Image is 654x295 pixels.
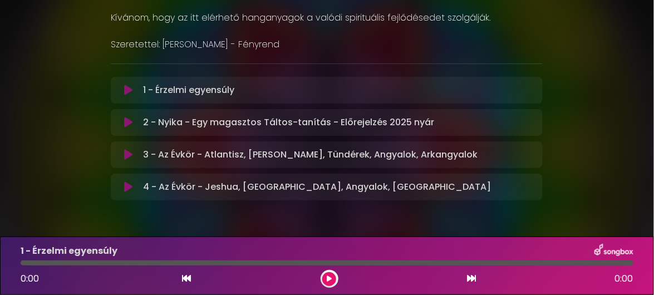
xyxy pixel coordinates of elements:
[111,11,543,24] p: Kívánom, hogy az itt elérhető hanganyagok a valódi spirituális fejlődésedet szolgálják.
[21,244,117,258] p: 1 - Érzelmi egyensúly
[111,38,543,51] p: Szeretettel: [PERSON_NAME] - Fényrend
[594,244,633,258] img: songbox-logo-white.png
[143,180,491,194] p: 4 - Az Évkör - Jeshua, [GEOGRAPHIC_DATA], Angyalok, [GEOGRAPHIC_DATA]
[143,148,478,161] p: 3 - Az Évkör - Atlantisz, [PERSON_NAME], Tündérek, Angyalok, Arkangyalok
[143,83,234,97] p: 1 - Érzelmi egyensúly
[143,116,434,129] p: 2 - Nyika - Egy magasztos Táltos-tanítás - Előrejelzés 2025 nyár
